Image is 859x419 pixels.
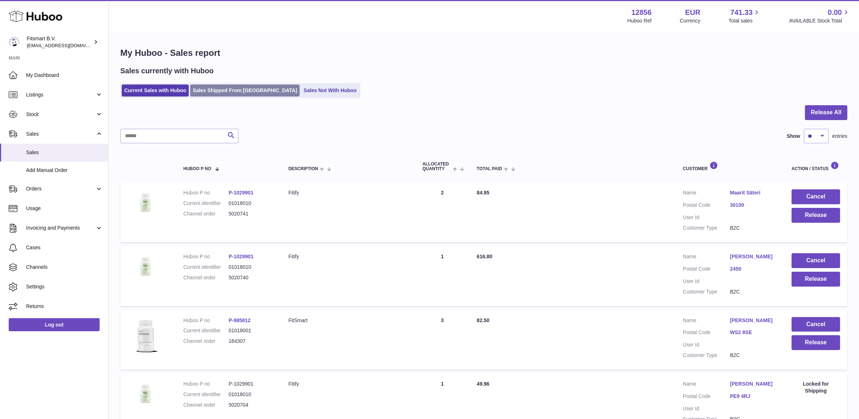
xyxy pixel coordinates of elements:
[730,352,777,359] dd: B2C
[792,161,840,171] div: Action / Status
[229,402,274,408] dd: 5020704
[190,85,300,96] a: Sales Shipped From [GEOGRAPHIC_DATA]
[288,317,408,324] div: FitSmart
[787,133,800,140] label: Show
[477,381,489,387] span: 49.96
[183,253,229,260] dt: Huboo P no
[288,253,408,260] div: Fitify
[683,253,730,262] dt: Name
[730,317,777,324] a: [PERSON_NAME]
[229,338,274,345] dd: 164307
[26,225,95,231] span: Invoicing and Payments
[26,149,103,156] span: Sales
[229,190,254,196] a: P-1029901
[477,254,492,259] span: 616.80
[477,167,502,171] span: Total paid
[26,131,95,137] span: Sales
[26,244,103,251] span: Cases
[730,393,777,400] a: PE9 4RJ
[789,17,850,24] span: AVAILABLE Stock Total
[183,274,229,281] dt: Channel order
[415,182,470,242] td: 2
[683,393,730,402] dt: Postal Code
[683,225,730,231] dt: Customer Type
[729,17,761,24] span: Total sales
[128,317,164,353] img: 1716287804.png
[792,253,840,268] button: Cancel
[683,214,730,221] dt: User Id
[229,274,274,281] dd: 5020740
[730,253,777,260] a: [PERSON_NAME]
[683,405,730,412] dt: User Id
[26,264,103,271] span: Channels
[128,189,164,215] img: 128561739542540.png
[229,200,274,207] dd: 01018010
[183,264,229,271] dt: Current identifier
[683,161,777,171] div: Customer
[122,85,189,96] a: Current Sales with Huboo
[683,278,730,285] dt: User Id
[792,272,840,287] button: Release
[26,111,95,118] span: Stock
[229,254,254,259] a: P-1029901
[9,318,100,331] a: Log out
[301,85,359,96] a: Sales Not With Huboo
[120,66,214,76] h2: Sales currently with Huboo
[183,210,229,217] dt: Channel order
[183,391,229,398] dt: Current identifier
[27,35,92,49] div: Fitsmart B.V.
[26,283,103,290] span: Settings
[683,288,730,295] dt: Customer Type
[730,381,777,387] a: [PERSON_NAME]
[229,381,274,387] dd: P-1029901
[415,246,470,306] td: 1
[730,8,752,17] span: 741.33
[128,381,164,406] img: 128561739542540.png
[422,162,451,171] span: ALLOCATED Quantity
[792,208,840,223] button: Release
[730,202,777,209] a: 30100
[183,338,229,345] dt: Channel order
[730,266,777,272] a: 2450
[183,167,211,171] span: Huboo P no
[683,352,730,359] dt: Customer Type
[789,8,850,24] a: 0.00 AVAILABLE Stock Total
[128,253,164,279] img: 128561739542540.png
[183,317,229,324] dt: Huboo P no
[183,327,229,334] dt: Current identifier
[792,335,840,350] button: Release
[229,317,251,323] a: P-985812
[26,91,95,98] span: Listings
[685,8,700,17] strong: EUR
[229,210,274,217] dd: 5020741
[683,341,730,348] dt: User Id
[683,189,730,198] dt: Name
[729,8,761,24] a: 741.33 Total sales
[288,167,318,171] span: Description
[183,402,229,408] dt: Channel order
[288,381,408,387] div: Fitify
[792,381,840,394] div: Locked for Shipping
[683,329,730,338] dt: Postal Code
[26,167,103,174] span: Add Manual Order
[627,17,652,24] div: Huboo Ref
[183,189,229,196] dt: Huboo P no
[26,205,103,212] span: Usage
[415,310,470,370] td: 3
[229,391,274,398] dd: 01018010
[730,329,777,336] a: WS2 8SE
[683,266,730,274] dt: Postal Code
[477,190,489,196] span: 84.95
[9,37,20,48] img: internalAdmin-12856@internal.huboo.com
[288,189,408,196] div: Fitify
[683,317,730,326] dt: Name
[730,225,777,231] dd: B2C
[680,17,701,24] div: Currency
[183,200,229,207] dt: Current identifier
[477,317,489,323] span: 82.50
[229,264,274,271] dd: 01018010
[805,105,847,120] button: Release All
[683,202,730,210] dt: Postal Code
[792,317,840,332] button: Cancel
[631,8,652,17] strong: 12856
